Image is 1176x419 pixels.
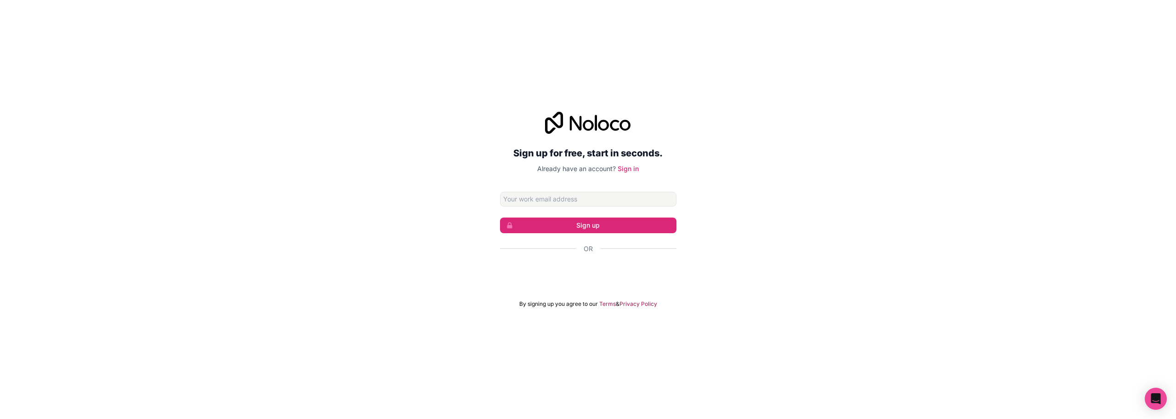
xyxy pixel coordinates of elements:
[519,300,598,308] span: By signing up you agree to our
[616,300,619,308] span: &
[618,165,639,172] a: Sign in
[599,300,616,308] a: Terms
[619,300,657,308] a: Privacy Policy
[500,192,676,207] input: Email address
[1145,388,1167,410] div: Open Intercom Messenger
[500,145,676,161] h2: Sign up for free, start in seconds.
[495,264,681,284] iframe: Sign in with Google Button
[500,218,676,233] button: Sign up
[537,165,616,172] span: Already have an account?
[584,244,593,253] span: Or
